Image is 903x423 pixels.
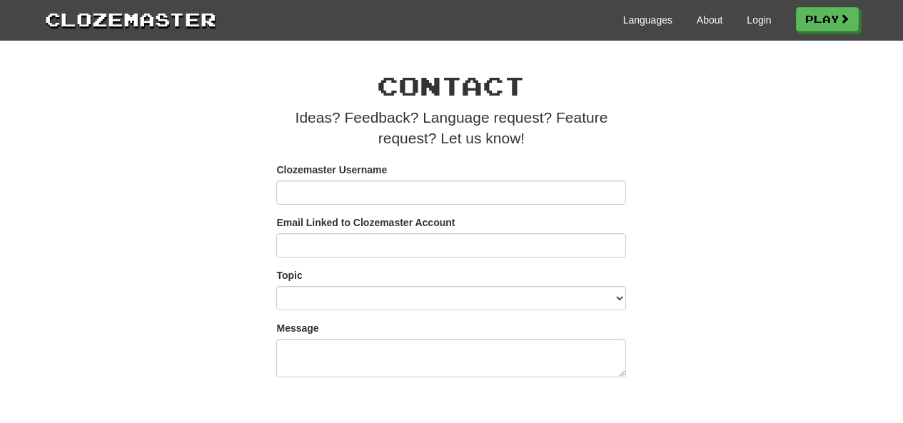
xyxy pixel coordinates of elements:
label: Message [276,321,318,335]
a: Login [747,13,771,27]
a: Languages [623,13,672,27]
a: About [697,13,723,27]
label: Clozemaster Username [276,163,387,177]
a: Clozemaster [45,6,216,32]
label: Topic [276,268,302,282]
h1: Contact [276,71,626,100]
a: Play [796,7,859,31]
label: Email Linked to Clozemaster Account [276,215,455,230]
p: Ideas? Feedback? Language request? Feature request? Let us know! [276,107,626,149]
